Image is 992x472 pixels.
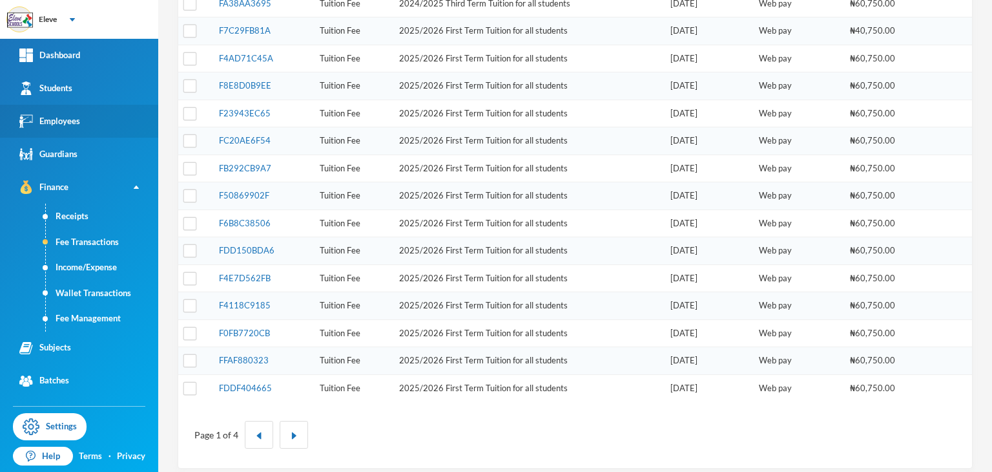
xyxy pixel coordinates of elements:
td: ₦60,750.00 [843,347,929,375]
a: FFAF880323 [219,355,269,365]
td: 2025/2026 First Term Tuition for all students [393,17,664,45]
a: Help [13,447,73,466]
td: [DATE] [664,237,752,265]
td: [DATE] [664,374,752,402]
td: 2025/2026 First Term Tuition for all students [393,347,664,375]
a: F23943EC65 [219,108,271,118]
td: Web pay [752,319,843,347]
td: Web pay [752,264,843,292]
td: ₦40,750.00 [843,17,929,45]
a: F4AD71C45A [219,53,273,63]
td: [DATE] [664,127,752,155]
td: ₦60,750.00 [843,237,929,265]
td: [DATE] [664,155,752,182]
td: Web pay [752,45,843,72]
td: Web pay [752,292,843,320]
td: [DATE] [664,209,752,237]
a: F4118C9185 [219,300,271,310]
td: Tuition Fee [313,72,392,100]
img: logo [7,7,33,33]
td: Web pay [752,209,843,237]
td: ₦60,750.00 [843,292,929,320]
td: [DATE] [664,17,752,45]
td: ₦60,750.00 [843,45,929,72]
td: 2025/2026 First Term Tuition for all students [393,319,664,347]
a: FC20AE6F54 [219,135,271,145]
div: · [108,450,111,463]
td: Web pay [752,347,843,375]
a: Income/Expense [46,255,158,281]
td: [DATE] [664,347,752,375]
div: Employees [19,114,80,128]
a: FDD150BDA6 [219,245,274,255]
a: F0FB7720CB [219,328,270,338]
td: Web pay [752,374,843,402]
td: [DATE] [664,182,752,210]
td: Web pay [752,100,843,127]
td: ₦60,750.00 [843,127,929,155]
a: FDDF404665 [219,383,272,393]
td: 2025/2026 First Term Tuition for all students [393,127,664,155]
div: Guardians [19,147,77,161]
td: Tuition Fee [313,182,392,210]
td: [DATE] [664,264,752,292]
a: FB292CB9A7 [219,163,271,173]
a: F8E8D0B9EE [219,80,271,91]
div: Eleve [39,14,57,25]
div: Finance [19,180,68,194]
td: Tuition Fee [313,237,392,265]
td: ₦60,750.00 [843,100,929,127]
td: Web pay [752,182,843,210]
td: 2025/2026 First Term Tuition for all students [393,374,664,402]
td: Tuition Fee [313,127,392,155]
td: [DATE] [664,72,752,100]
td: 2025/2026 First Term Tuition for all students [393,182,664,210]
td: Web pay [752,72,843,100]
td: ₦60,750.00 [843,319,929,347]
a: Fee Management [46,306,158,332]
td: [DATE] [664,45,752,72]
a: Terms [79,450,102,463]
td: 2025/2026 First Term Tuition for all students [393,237,664,265]
td: 2025/2026 First Term Tuition for all students [393,72,664,100]
a: Receipts [46,204,158,230]
a: F7C29FB81A [219,25,271,36]
td: ₦60,750.00 [843,209,929,237]
a: F6B8C38506 [219,218,271,228]
td: ₦60,750.00 [843,182,929,210]
td: Tuition Fee [313,374,392,402]
td: [DATE] [664,292,752,320]
a: F50869902F [219,190,269,200]
td: Web pay [752,155,843,182]
td: 2025/2026 First Term Tuition for all students [393,155,664,182]
div: Dashboard [19,48,80,62]
td: [DATE] [664,319,752,347]
td: Tuition Fee [313,45,392,72]
a: Fee Transactions [46,230,158,255]
td: [DATE] [664,100,752,127]
td: 2025/2026 First Term Tuition for all students [393,45,664,72]
td: Tuition Fee [313,264,392,292]
td: Web pay [752,237,843,265]
td: ₦60,750.00 [843,374,929,402]
td: Tuition Fee [313,347,392,375]
td: Tuition Fee [313,100,392,127]
a: Wallet Transactions [46,281,158,306]
td: 2025/2026 First Term Tuition for all students [393,100,664,127]
td: ₦60,750.00 [843,264,929,292]
div: Page 1 of 4 [194,428,238,442]
td: Tuition Fee [313,319,392,347]
td: 2025/2026 First Term Tuition for all students [393,209,664,237]
a: Privacy [117,450,145,463]
td: ₦60,750.00 [843,155,929,182]
div: Students [19,81,72,95]
td: ₦60,750.00 [843,72,929,100]
td: Tuition Fee [313,292,392,320]
td: Web pay [752,17,843,45]
a: Settings [13,413,87,440]
td: Web pay [752,127,843,155]
td: 2025/2026 First Term Tuition for all students [393,292,664,320]
td: 2025/2026 First Term Tuition for all students [393,264,664,292]
div: Batches [19,374,69,388]
div: Subjects [19,341,71,355]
